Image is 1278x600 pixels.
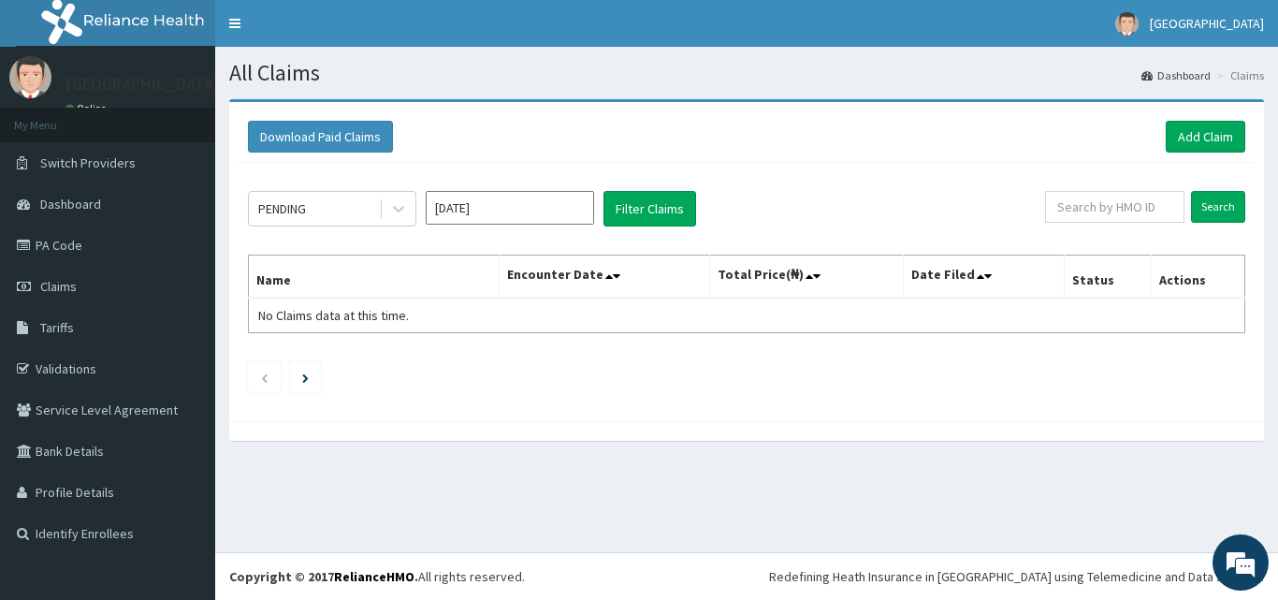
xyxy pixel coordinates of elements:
span: No Claims data at this time. [258,307,409,324]
div: PENDING [258,199,306,218]
th: Date Filed [904,256,1065,299]
p: [GEOGRAPHIC_DATA] [65,76,220,93]
span: Switch Providers [40,154,136,171]
th: Name [249,256,500,299]
span: Claims [40,278,77,295]
span: Dashboard [40,196,101,212]
th: Encounter Date [500,256,709,299]
img: User Image [1115,12,1139,36]
th: Status [1065,256,1152,299]
input: Search by HMO ID [1045,191,1184,223]
a: Next page [302,369,309,386]
footer: All rights reserved. [215,552,1278,600]
strong: Copyright © 2017 . [229,568,418,585]
a: Dashboard [1141,67,1211,83]
a: RelianceHMO [334,568,414,585]
button: Download Paid Claims [248,121,393,153]
a: Add Claim [1166,121,1245,153]
div: Redefining Heath Insurance in [GEOGRAPHIC_DATA] using Telemedicine and Data Science! [769,567,1264,586]
input: Search [1191,191,1245,223]
span: Tariffs [40,319,74,336]
a: Previous page [260,369,269,386]
th: Total Price(₦) [709,256,904,299]
th: Actions [1151,256,1244,299]
input: Select Month and Year [426,191,594,225]
h1: All Claims [229,61,1264,85]
button: Filter Claims [603,191,696,227]
li: Claims [1213,67,1264,83]
span: [GEOGRAPHIC_DATA] [1150,15,1264,32]
a: Online [65,102,110,115]
img: User Image [9,56,51,98]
